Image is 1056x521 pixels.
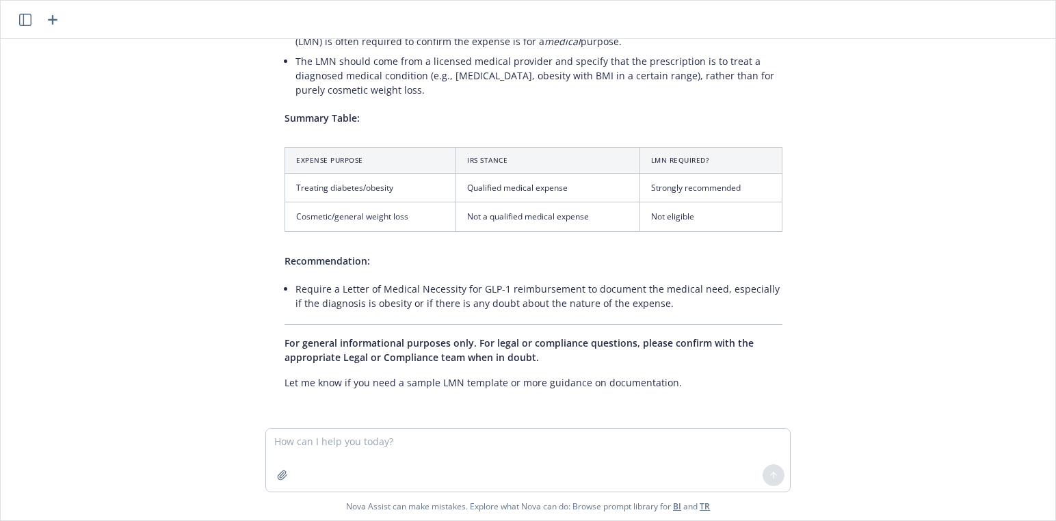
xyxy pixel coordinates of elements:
[285,148,456,174] th: Expense Purpose
[295,51,782,100] li: The LMN should come from a licensed medical provider and specify that the prescription is to trea...
[285,336,754,364] span: For general informational purposes only. For legal or compliance questions, please confirm with t...
[285,375,782,390] p: Let me know if you need a sample LMN template or more guidance on documentation.
[285,254,370,267] span: Recommendation:
[285,174,456,202] td: Treating diabetes/obesity
[639,148,782,174] th: LMN Required?
[346,492,710,520] span: Nova Assist can make mistakes. Explore what Nova can do: Browse prompt library for and
[285,111,360,124] span: Summary Table:
[639,202,782,231] td: Not eligible
[456,148,639,174] th: IRS Stance
[544,35,581,48] em: medical
[456,174,639,202] td: Qualified medical expense
[639,174,782,202] td: Strongly recommended
[295,279,782,313] li: Require a Letter of Medical Necessity for GLP-1 reimbursement to document the medical need, espec...
[673,500,681,512] a: BI
[456,202,639,231] td: Not a qualified medical expense
[285,202,456,231] td: Cosmetic/general weight loss
[700,500,710,512] a: TR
